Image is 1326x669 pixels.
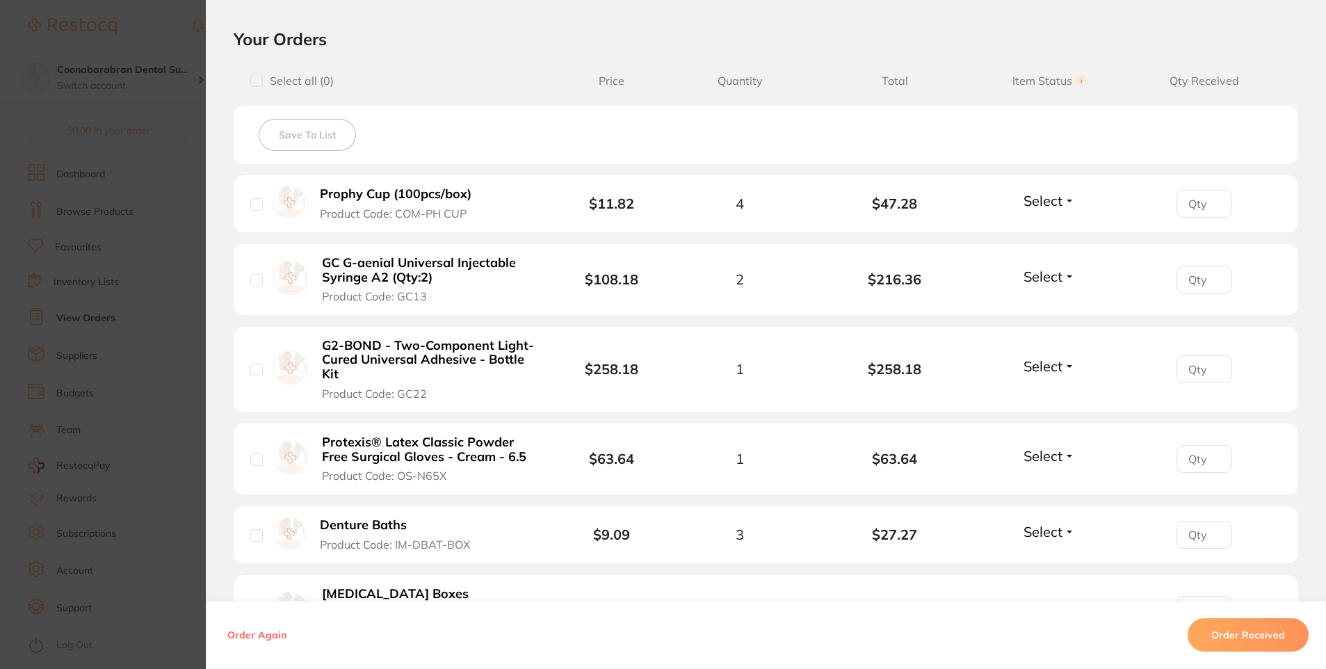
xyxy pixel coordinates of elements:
[1177,266,1232,293] input: Qty
[1019,357,1079,375] button: Select
[818,451,972,467] b: $63.64
[322,387,427,400] span: Product Code: GC22
[663,74,817,88] span: Quantity
[322,256,535,284] b: GC G-aenial Universal Injectable Syringe A2 (Qty:2)
[818,195,972,211] b: $47.28
[318,435,539,483] button: Protexis® Latex Classic Powder Free Surgical Gloves - Cream - 6.5 Product Code: OS-N65X
[273,517,305,549] img: Denture Baths
[316,186,488,220] button: Prophy Cup (100pcs/box) Product Code: COM-PH CUP
[318,338,539,401] button: G2-BOND - Two-Component Light-Cured Universal Adhesive - Bottle Kit Product Code: GC22
[818,271,972,287] b: $216.36
[318,255,539,304] button: GC G-aenial Universal Injectable Syringe A2 (Qty:2) Product Code: GC13
[1024,192,1062,209] span: Select
[273,592,307,626] img: Retainer Boxes (12pcs/set)
[1019,447,1079,465] button: Select
[818,361,972,377] b: $258.18
[1177,190,1232,218] input: Qty
[1019,599,1079,616] button: Select
[1127,74,1281,88] span: Qty Received
[736,526,744,542] span: 3
[1024,523,1062,540] span: Select
[273,261,307,295] img: GC G-aenial Universal Injectable Syringe A2 (Qty:2)
[322,587,535,615] b: [MEDICAL_DATA] Boxes (12pcs/set)
[818,74,972,88] span: Total
[322,469,446,482] span: Product Code: OS-N65X
[972,74,1126,88] span: Item Status
[322,435,535,464] b: Protexis® Latex Classic Powder Free Surgical Gloves - Cream - 6.5
[322,339,535,382] b: G2-BOND - Two-Component Light-Cured Universal Adhesive - Bottle Kit
[1024,447,1062,465] span: Select
[273,351,307,385] img: G2-BOND - Two-Component Light-Cured Universal Adhesive - Bottle Kit
[1024,599,1062,616] span: Select
[320,187,471,202] b: Prophy Cup (100pcs/box)
[593,526,630,543] b: $9.09
[1188,618,1309,652] button: Order Received
[1177,596,1232,624] input: Qty
[263,74,334,88] span: Select all ( 0 )
[736,271,744,287] span: 2
[736,451,744,467] span: 1
[320,518,407,533] b: Denture Baths
[320,538,470,551] span: Product Code: IM-DBAT-BOX
[1177,355,1232,383] input: Qty
[736,195,744,211] span: 4
[1019,523,1079,540] button: Select
[223,629,291,641] button: Order Again
[316,517,487,551] button: Denture Baths Product Code: IM-DBAT-BOX
[322,290,427,303] span: Product Code: GC13
[320,207,467,220] span: Product Code: COM-PH CUP
[1177,445,1232,473] input: Qty
[1019,192,1079,209] button: Select
[1019,268,1079,285] button: Select
[234,29,1298,49] h2: Your Orders
[259,119,356,151] button: Save To List
[585,271,638,288] b: $108.18
[589,450,634,467] b: $63.64
[585,360,638,378] b: $258.18
[589,195,634,212] b: $11.82
[818,526,972,542] b: $27.27
[1177,521,1232,549] input: Qty
[273,441,307,475] img: Protexis® Latex Classic Powder Free Surgical Gloves - Cream - 6.5
[560,74,663,88] span: Price
[1024,268,1062,285] span: Select
[1024,357,1062,375] span: Select
[318,586,539,635] button: [MEDICAL_DATA] Boxes (12pcs/set) Product Code: IM-RTNR-BOX
[273,186,305,218] img: Prophy Cup (100pcs/box)
[736,361,744,377] span: 1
